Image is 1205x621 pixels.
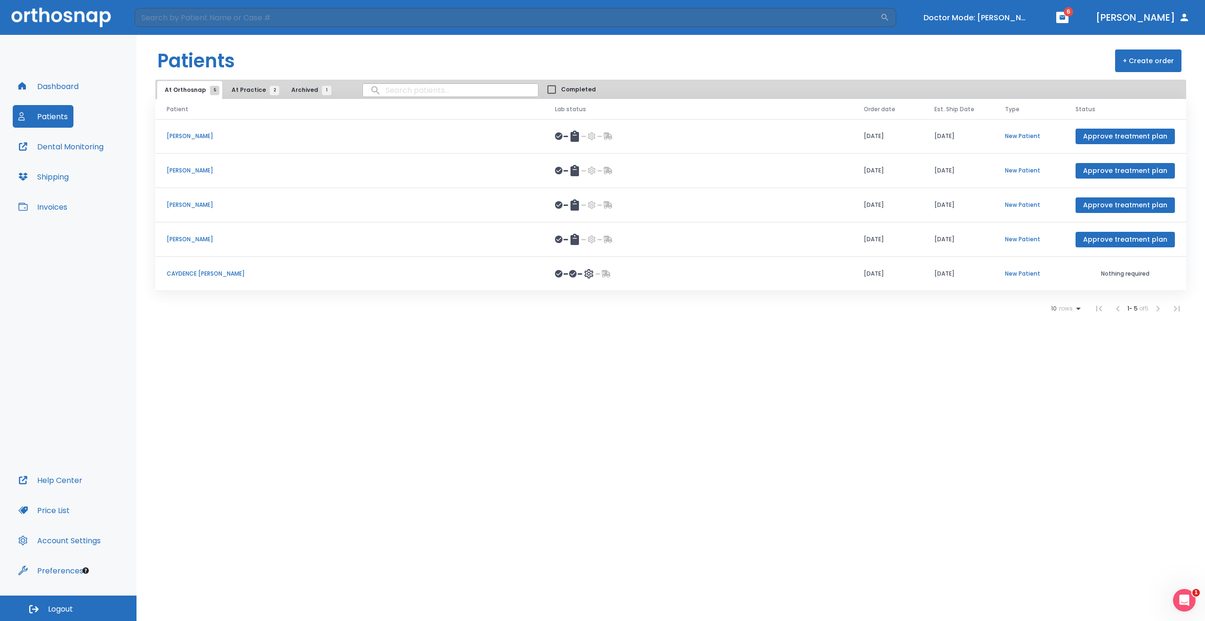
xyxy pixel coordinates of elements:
[1005,105,1020,114] span: Type
[48,604,73,614] span: Logout
[1064,7,1073,16] span: 6
[1115,49,1181,72] button: + Create order
[13,499,75,522] button: Price List
[167,201,532,209] p: [PERSON_NAME]
[923,188,994,222] td: [DATE]
[157,81,336,99] div: tabs
[13,469,88,491] button: Help Center
[920,10,1033,25] button: Doctor Mode: [PERSON_NAME]
[923,257,994,291] td: [DATE]
[135,8,880,27] input: Search by Patient Name or Case #
[322,86,331,95] span: 1
[157,47,235,75] h1: Patients
[1192,589,1200,596] span: 1
[1005,235,1053,244] p: New Patient
[1076,129,1175,144] button: Approve treatment plan
[11,8,111,27] img: Orthosnap
[363,81,538,99] input: search
[1076,270,1175,278] p: Nothing required
[852,188,923,222] td: [DATE]
[1173,589,1196,612] iframe: Intercom live chat
[13,529,106,552] button: Account Settings
[81,566,90,575] div: Tooltip anchor
[167,166,532,175] p: [PERSON_NAME]
[13,75,84,98] button: Dashboard
[1005,166,1053,175] p: New Patient
[934,105,974,114] span: Est. Ship Date
[210,86,219,95] span: 5
[167,105,188,114] span: Patient
[167,235,532,244] p: [PERSON_NAME]
[167,132,532,140] p: [PERSON_NAME]
[1005,201,1053,209] p: New Patient
[13,165,74,188] button: Shipping
[1051,305,1057,312] span: 10
[864,105,895,114] span: Order date
[1076,232,1175,247] button: Approve treatment plan
[852,222,923,257] td: [DATE]
[13,135,109,158] button: Dental Monitoring
[1127,304,1139,312] span: 1 - 5
[561,85,596,94] span: Completed
[270,86,279,95] span: 2
[555,105,586,114] span: Lab status
[1076,163,1175,179] button: Approve treatment plan
[291,86,327,94] span: Archived
[852,257,923,291] td: [DATE]
[852,154,923,188] td: [DATE]
[13,105,73,128] button: Patients
[923,154,994,188] td: [DATE]
[13,559,89,582] button: Preferences
[1076,105,1095,114] span: Status
[1139,304,1149,312] span: of 5
[165,86,215,94] span: At Orthosnap
[1057,305,1073,312] span: rows
[923,222,994,257] td: [DATE]
[1076,197,1175,213] button: Approve treatment plan
[232,86,274,94] span: At Practice
[1005,132,1053,140] p: New Patient
[1005,270,1053,278] p: New Patient
[167,270,532,278] p: CAYDENCE [PERSON_NAME]
[923,119,994,154] td: [DATE]
[13,196,73,218] button: Invoices
[852,119,923,154] td: [DATE]
[1092,9,1194,26] button: [PERSON_NAME]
